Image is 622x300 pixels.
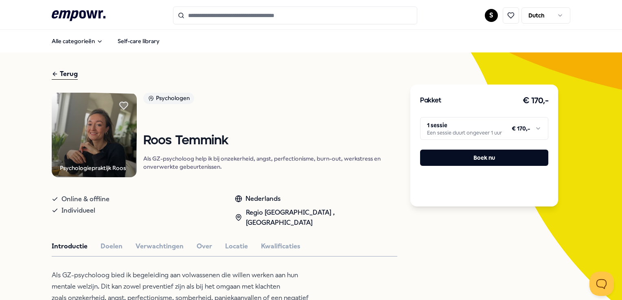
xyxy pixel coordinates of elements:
div: Regio [GEOGRAPHIC_DATA] , [GEOGRAPHIC_DATA] [235,207,397,228]
button: Doelen [101,241,123,252]
button: Introductie [52,241,88,252]
button: Kwalificaties [261,241,300,252]
a: Psychologen [143,93,397,107]
img: Product Image [52,93,136,177]
button: Over [197,241,212,252]
h3: € 170,- [523,94,549,107]
h1: Roos Temmink [143,134,397,148]
div: Nederlands [235,193,397,204]
div: Terug [52,69,78,80]
span: Individueel [61,205,95,216]
button: S [485,9,498,22]
button: Verwachtingen [136,241,184,252]
input: Search for products, categories or subcategories [173,7,417,24]
button: Locatie [225,241,248,252]
nav: Main [45,33,166,49]
p: Als GZ-psycholoog help ik bij onzekerheid, angst, perfectionisme, burn-out, werkstress en onverwe... [143,154,397,171]
a: Self-care library [111,33,166,49]
div: Psychologiepraktijk Roos [60,163,126,172]
button: Boek nu [420,150,548,166]
span: Online & offline [61,193,110,205]
h3: Pakket [420,96,441,106]
button: Alle categorieën [45,33,110,49]
iframe: Help Scout Beacon - Open [589,272,614,296]
div: Psychologen [143,93,194,104]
